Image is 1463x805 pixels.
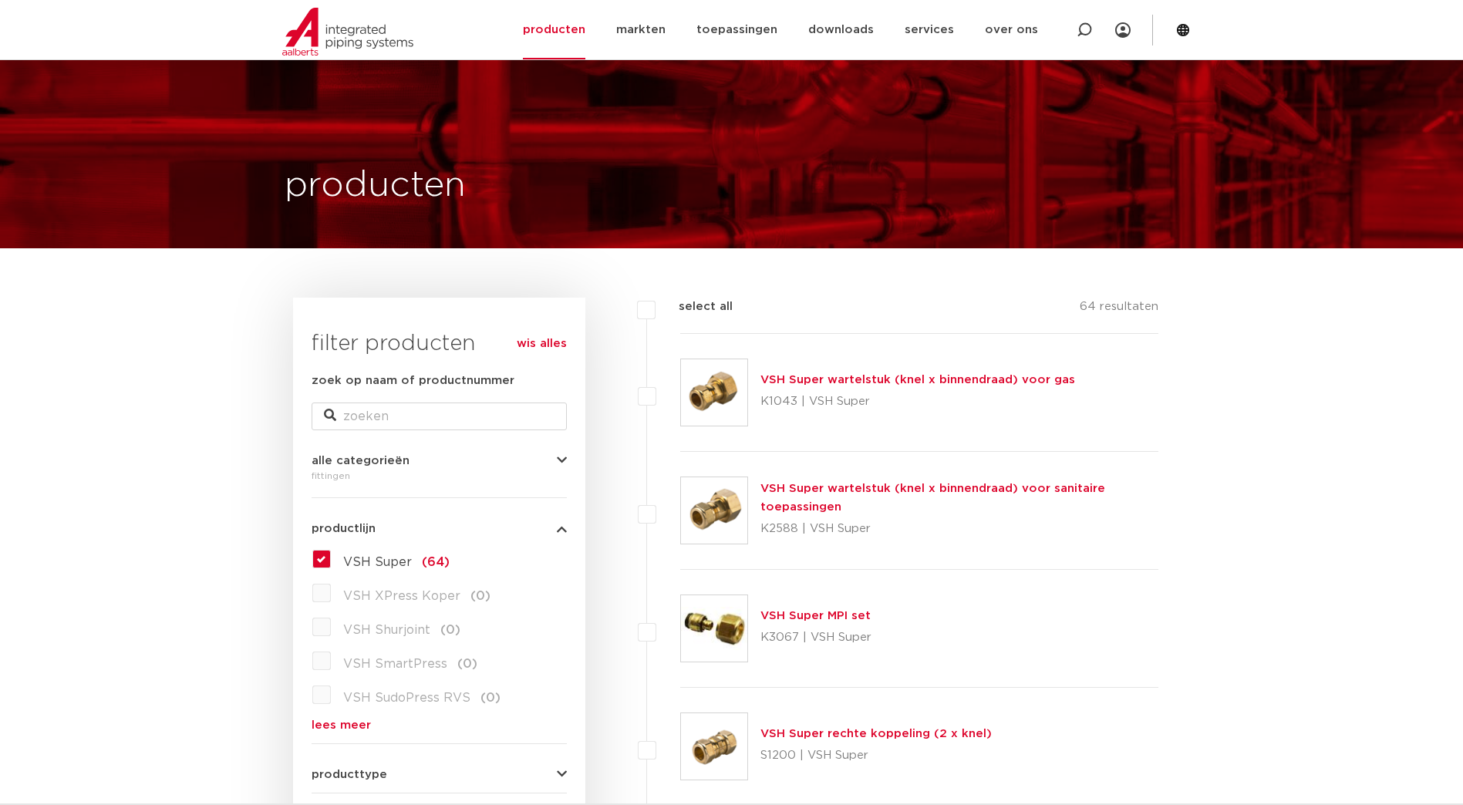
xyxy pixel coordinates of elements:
[760,743,992,768] p: S1200 | VSH Super
[312,523,567,534] button: productlijn
[312,372,514,390] label: zoek op naam of productnummer
[312,328,567,359] h3: filter producten
[457,658,477,670] span: (0)
[312,769,387,780] span: producttype
[681,477,747,544] img: Thumbnail for VSH Super wartelstuk (knel x binnendraad) voor sanitaire toepassingen
[312,455,567,466] button: alle categorieën
[681,359,747,426] img: Thumbnail for VSH Super wartelstuk (knel x binnendraad) voor gas
[343,624,430,636] span: VSH Shurjoint
[440,624,460,636] span: (0)
[760,610,871,621] a: VSH Super MPI set
[470,590,490,602] span: (0)
[312,769,567,780] button: producttype
[656,298,733,316] label: select all
[312,466,567,485] div: fittingen
[480,692,501,704] span: (0)
[312,455,410,466] span: alle categorieën
[1080,298,1158,322] p: 64 resultaten
[343,590,460,602] span: VSH XPress Koper
[312,402,567,430] input: zoeken
[760,483,1105,513] a: VSH Super wartelstuk (knel x binnendraad) voor sanitaire toepassingen
[517,335,567,353] a: wis alles
[343,556,412,568] span: VSH Super
[285,161,466,211] h1: producten
[312,719,567,731] a: lees meer
[343,692,470,704] span: VSH SudoPress RVS
[760,625,871,650] p: K3067 | VSH Super
[681,713,747,780] img: Thumbnail for VSH Super rechte koppeling (2 x knel)
[760,517,1159,541] p: K2588 | VSH Super
[760,728,992,739] a: VSH Super rechte koppeling (2 x knel)
[343,658,447,670] span: VSH SmartPress
[681,595,747,662] img: Thumbnail for VSH Super MPI set
[312,523,376,534] span: productlijn
[760,389,1075,414] p: K1043 | VSH Super
[760,374,1075,386] a: VSH Super wartelstuk (knel x binnendraad) voor gas
[422,556,450,568] span: (64)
